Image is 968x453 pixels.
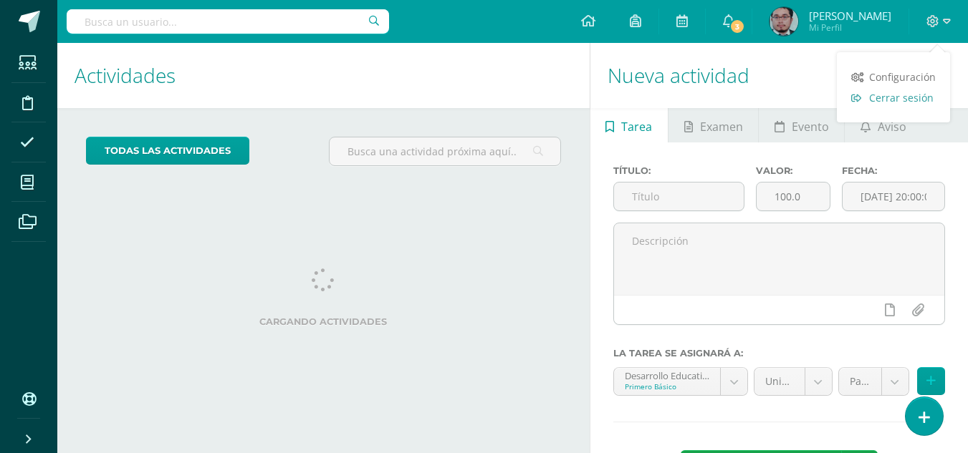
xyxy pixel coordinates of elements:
[757,182,830,210] input: Puntos máximos
[754,368,832,395] a: Unidad 4
[67,9,389,34] input: Busca un usuario...
[837,67,950,87] a: Configuración
[878,109,906,144] span: Aviso
[75,43,572,108] h1: Actividades
[625,381,709,391] div: Primero Básico
[792,109,829,144] span: Evento
[765,368,794,395] span: Unidad 4
[613,165,745,176] label: Título:
[590,108,668,142] a: Tarea
[842,165,945,176] label: Fecha:
[869,70,936,84] span: Configuración
[809,21,891,34] span: Mi Perfil
[729,19,744,34] span: 3
[700,109,743,144] span: Examen
[613,348,945,359] label: La tarea se asignará a:
[839,368,909,395] a: Parcial (0.0%)
[625,368,709,381] div: Desarrollo Educativo y Proyecto de Vida 'D'
[809,9,891,23] span: [PERSON_NAME]
[837,87,950,108] a: Cerrar sesión
[621,109,652,144] span: Tarea
[330,137,560,165] input: Busca una actividad próxima aquí...
[86,137,249,165] a: todas las Actividades
[850,368,871,395] span: Parcial (0.0%)
[756,165,830,176] label: Valor:
[843,182,944,210] input: Fecha de entrega
[614,368,747,395] a: Desarrollo Educativo y Proyecto de Vida 'D'Primero Básico
[669,108,758,142] a: Examen
[759,108,844,142] a: Evento
[845,108,921,142] a: Aviso
[86,316,561,327] label: Cargando actividades
[869,91,934,104] span: Cerrar sesión
[608,43,951,108] h1: Nueva actividad
[614,182,744,210] input: Título
[770,7,798,36] img: c79a8ee83a32926c67f9bb364e6b58c4.png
